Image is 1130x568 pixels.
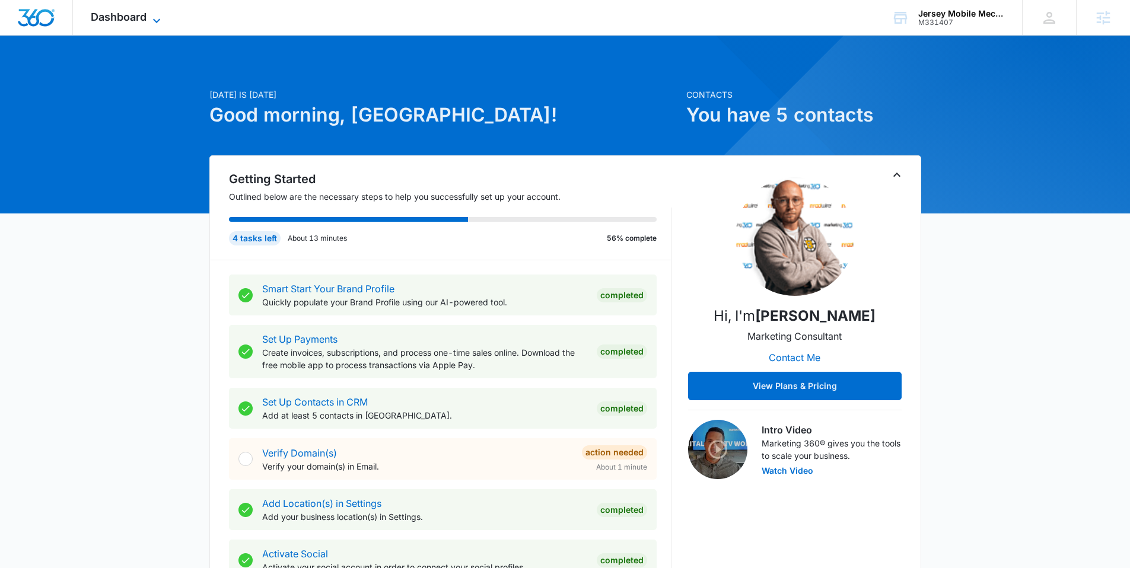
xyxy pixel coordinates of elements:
a: Smart Start Your Brand Profile [262,283,394,295]
a: Verify Domain(s) [262,447,337,459]
div: Completed [597,344,647,359]
div: Completed [597,553,647,567]
p: Add your business location(s) in Settings. [262,510,587,523]
a: Set Up Payments [262,333,338,345]
a: Activate Social [262,548,328,560]
h2: Getting Started [229,170,671,188]
div: Action Needed [582,445,647,459]
img: Intro Video [688,420,747,479]
button: Contact Me [757,343,832,372]
p: Marketing Consultant [747,329,842,343]
h3: Intro Video [762,423,902,437]
strong: [PERSON_NAME] [755,307,876,324]
div: v 4.0.24 [33,19,58,28]
p: 56% complete [607,233,657,244]
span: Dashboard [91,11,147,23]
h1: Good morning, [GEOGRAPHIC_DATA]! [209,101,679,129]
button: Watch Video [762,467,813,475]
img: website_grey.svg [19,31,28,40]
div: Completed [597,503,647,517]
div: Domain: [DOMAIN_NAME] [31,31,130,40]
p: Quickly populate your Brand Profile using our AI-powered tool. [262,296,587,308]
p: Outlined below are the necessary steps to help you successfully set up your account. [229,190,671,203]
div: Completed [597,401,647,416]
p: Contacts [686,88,921,101]
p: Hi, I'm [714,305,876,327]
img: logo_orange.svg [19,19,28,28]
div: account id [918,18,1005,27]
div: account name [918,9,1005,18]
div: Keywords by Traffic [131,70,200,78]
img: Austyn Binkly [736,177,854,296]
p: About 13 minutes [288,233,347,244]
img: tab_keywords_by_traffic_grey.svg [118,69,128,78]
a: Add Location(s) in Settings [262,497,381,509]
p: Verify your domain(s) in Email. [262,460,572,473]
span: About 1 minute [596,462,647,473]
img: tab_domain_overview_orange.svg [32,69,42,78]
p: [DATE] is [DATE] [209,88,679,101]
button: Toggle Collapse [890,168,904,182]
a: Set Up Contacts in CRM [262,396,368,408]
p: Add at least 5 contacts in [GEOGRAPHIC_DATA]. [262,409,587,422]
div: 4 tasks left [229,231,281,245]
h1: You have 5 contacts [686,101,921,129]
div: Domain Overview [45,70,106,78]
p: Create invoices, subscriptions, and process one-time sales online. Download the free mobile app t... [262,346,587,371]
button: View Plans & Pricing [688,372,902,400]
p: Marketing 360® gives you the tools to scale your business. [762,437,902,462]
div: Completed [597,288,647,302]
